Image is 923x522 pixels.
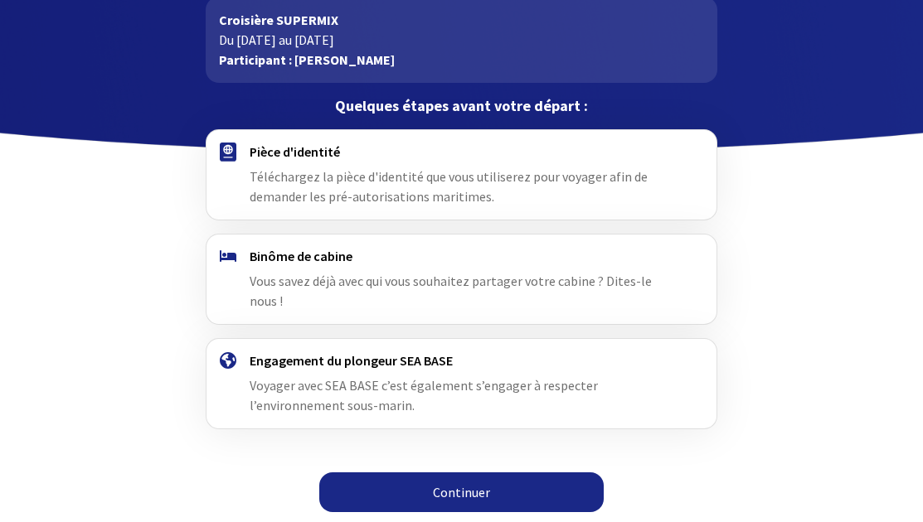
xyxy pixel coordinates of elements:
[250,273,652,309] span: Vous savez déjà avec qui vous souhaitez partager votre cabine ? Dites-le nous !
[319,472,604,512] a: Continuer
[206,96,717,116] p: Quelques étapes avant votre départ :
[219,50,704,70] p: Participant : [PERSON_NAME]
[250,377,598,413] span: Voyager avec SEA BASE c’est également s’engager à respecter l’environnement sous-marin.
[250,352,673,369] h4: Engagement du plongeur SEA BASE
[250,248,673,264] h4: Binôme de cabine
[220,352,236,369] img: engagement.svg
[219,30,704,50] p: Du [DATE] au [DATE]
[250,168,648,205] span: Téléchargez la pièce d'identité que vous utiliserez pour voyager afin de demander les pré-autoris...
[220,250,236,262] img: binome.svg
[219,10,704,30] p: Croisière SUPERMIX
[220,143,236,162] img: passport.svg
[250,143,673,160] h4: Pièce d'identité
